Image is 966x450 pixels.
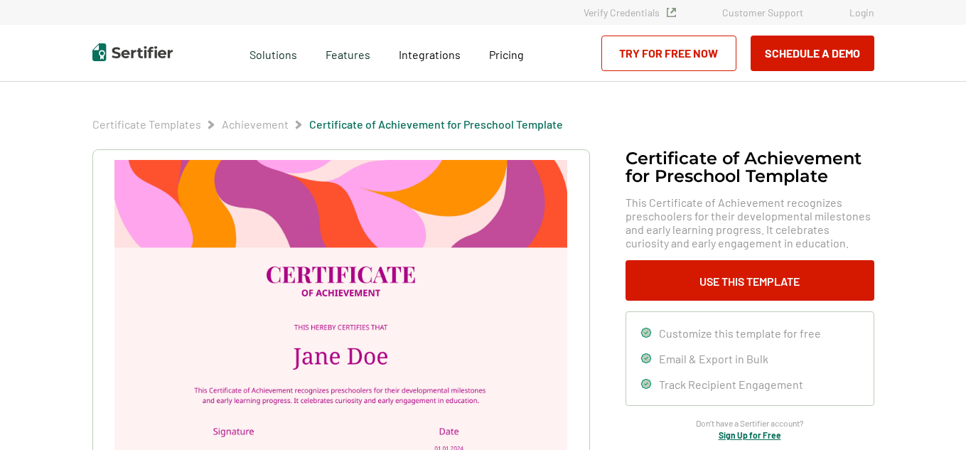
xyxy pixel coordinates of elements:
[489,48,524,61] span: Pricing
[92,117,201,131] a: Certificate Templates
[659,326,821,340] span: Customize this template for free
[399,44,461,62] a: Integrations
[92,117,563,132] div: Breadcrumb
[719,430,781,440] a: Sign Up for Free
[92,43,173,61] img: Sertifier | Digital Credentialing Platform
[249,44,297,62] span: Solutions
[696,417,804,430] span: Don’t have a Sertifier account?
[626,260,874,301] button: Use This Template
[584,6,676,18] a: Verify Credentials
[849,6,874,18] a: Login
[722,6,803,18] a: Customer Support
[222,117,289,131] a: Achievement
[489,44,524,62] a: Pricing
[626,195,874,250] span: This Certificate of Achievement recognizes preschoolers for their developmental milestones and ea...
[309,117,563,131] a: Certificate of Achievement for Preschool Template
[326,44,370,62] span: Features
[659,377,803,391] span: Track Recipient Engagement
[399,48,461,61] span: Integrations
[659,352,768,365] span: Email & Export in Bulk
[626,149,874,185] h1: Certificate of Achievement for Preschool Template
[667,8,676,17] img: Verified
[601,36,736,71] a: Try for Free Now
